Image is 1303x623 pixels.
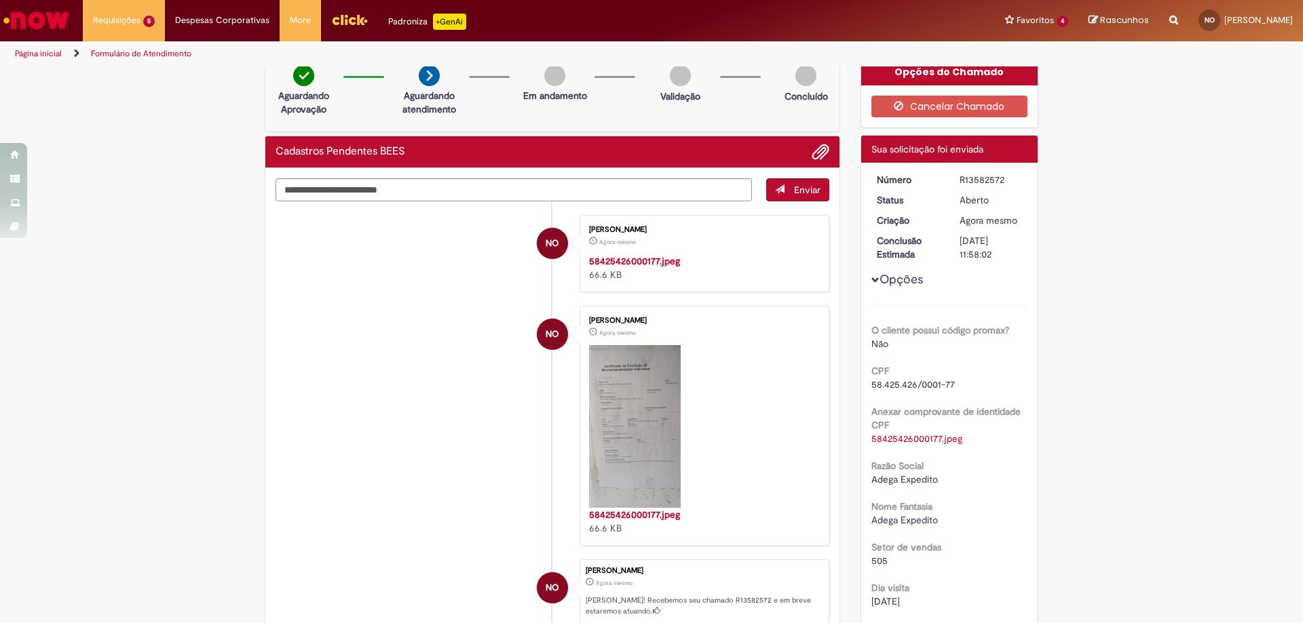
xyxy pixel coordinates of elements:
[331,9,368,30] img: click_logo_yellow_360x200.png
[871,338,888,350] span: Não
[546,571,559,604] span: NO
[599,329,636,337] time: 30/09/2025 15:57:31
[396,89,462,116] p: Aguardando atendimento
[537,228,568,259] div: Nathalia Radaelli Orfali
[276,178,752,201] textarea: Digite sua mensagem aqui...
[871,541,941,553] b: Setor de vendas
[271,89,337,116] p: Aguardando Aprovação
[419,65,440,86] img: arrow-next.png
[867,173,950,186] dt: Número
[589,317,815,325] div: [PERSON_NAME]
[960,214,1023,227] div: 30/09/2025 15:57:59
[388,14,466,30] div: Padroniza
[586,595,822,616] p: [PERSON_NAME]! Recebemos seu chamado R13582572 e em breve estaremos atuando.
[867,234,950,261] dt: Conclusão Estimada
[586,567,822,575] div: [PERSON_NAME]
[537,572,568,603] div: Nathalia Radaelli Orfali
[596,579,632,587] time: 30/09/2025 15:57:59
[175,14,269,27] span: Despesas Corporativas
[433,14,466,30] p: +GenAi
[589,508,815,535] div: 66.6 KB
[599,238,636,246] span: Agora mesmo
[546,227,559,260] span: NO
[1,7,71,34] img: ServiceNow
[871,582,909,594] b: Dia visita
[589,226,815,234] div: [PERSON_NAME]
[871,473,938,485] span: Adega Expedito
[589,508,680,521] a: 58425426000177.jpeg
[276,146,405,158] h2: Cadastros Pendentes BEES Histórico de tíquete
[871,143,983,155] span: Sua solicitação foi enviada
[1205,16,1215,24] span: NO
[546,318,559,350] span: NO
[1057,16,1068,27] span: 4
[871,595,900,607] span: [DATE]
[871,500,932,513] b: Nome Fantasia
[960,193,1023,207] div: Aberto
[871,460,924,472] b: Razão Social
[670,65,691,86] img: img-circle-grey.png
[867,214,950,227] dt: Criação
[871,514,938,526] span: Adega Expedito
[293,65,314,86] img: check-circle-green.png
[544,65,565,86] img: img-circle-grey.png
[867,193,950,207] dt: Status
[795,65,816,86] img: img-circle-grey.png
[15,48,62,59] a: Página inicial
[596,579,632,587] span: Agora mesmo
[143,16,155,27] span: 5
[871,378,955,390] span: 58.425.426/0001-77
[960,173,1023,186] div: R13582572
[871,433,962,445] a: Download de 58425426000177.jpeg
[599,238,636,246] time: 30/09/2025 15:57:57
[871,96,1028,117] button: Cancelar Chamado
[1100,14,1149,26] span: Rascunhos
[1224,14,1293,26] span: [PERSON_NAME]
[871,555,888,567] span: 505
[290,14,311,27] span: More
[1089,14,1149,27] a: Rascunhos
[871,365,889,377] b: CPF
[537,319,568,350] div: Nathalia Radaelli Orfali
[785,89,828,103] p: Concluído
[960,234,1023,261] div: [DATE] 11:58:02
[1017,14,1054,27] span: Favoritos
[589,255,680,267] a: 58425426000177.jpeg
[660,89,700,103] p: Validação
[871,405,1021,431] b: Anexar comprovante de identidade CPF
[91,48,191,59] a: Formulário de Atendimento
[871,324,1009,336] b: O cliente possui código promax?
[861,58,1038,85] div: Opções do Chamado
[960,214,1017,226] span: Agora mesmo
[589,254,815,281] div: 66.6 KB
[794,184,820,196] span: Enviar
[599,329,636,337] span: Agora mesmo
[523,89,587,102] p: Em andamento
[766,178,829,201] button: Enviar
[10,41,858,66] ul: Trilhas de página
[812,143,829,161] button: Adicionar anexos
[93,14,140,27] span: Requisições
